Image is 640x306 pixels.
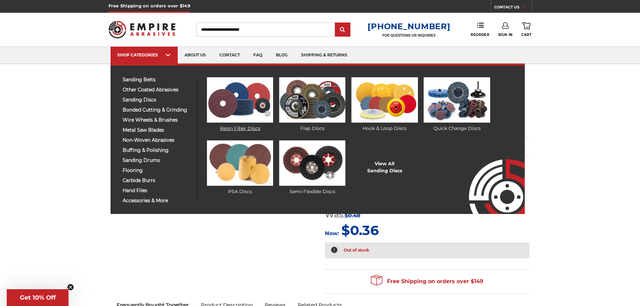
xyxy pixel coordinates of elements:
[207,140,273,195] a: PSA Discs
[123,118,192,123] span: wire wheels & brushes
[123,77,192,82] span: sanding belts
[325,230,339,236] span: Now:
[345,212,360,219] span: $0.48
[498,33,513,37] span: Sign In
[344,246,369,255] p: Out of stock
[424,77,490,123] img: Quick Change Discs
[325,208,379,221] div: Was:
[368,33,450,38] p: FOR QUESTIONS OR INQUIRIES
[279,140,345,195] a: Semi-Flexible Discs
[123,128,192,133] span: metal saw blades
[123,87,192,92] span: other coated abrasives
[494,3,531,13] a: CONTACT US
[123,178,192,183] span: carbide burrs
[336,23,349,37] input: Submit
[207,77,273,132] a: Resin Fiber Discs
[279,77,345,132] a: Flap Discs
[213,47,247,64] a: contact
[123,198,192,203] span: accessories & more
[279,140,345,186] img: Semi-Flexible Discs
[247,47,269,64] a: faq
[367,160,402,174] a: View AllSanding Discs
[109,16,176,43] img: Empire Abrasives
[207,140,273,186] img: PSA Discs
[207,77,273,123] img: Resin Fiber Discs
[117,52,171,57] div: SHOP CATEGORIES
[123,158,192,163] span: sanding drums
[351,77,418,132] a: Hook & Loop Discs
[371,275,483,288] span: Free Shipping on orders over $149
[123,168,192,173] span: flooring
[123,107,192,113] span: bonded cutting & grinding
[20,294,56,301] span: Get 10% Off
[471,33,489,37] span: Reorder
[368,21,450,31] a: [PHONE_NUMBER]
[457,139,525,214] img: Empire Abrasives Logo Image
[341,222,379,238] span: $0.36
[424,77,490,132] a: Quick Change Discs
[351,77,418,123] img: Hook & Loop Discs
[123,148,192,153] span: buffing & polishing
[269,47,294,64] a: blog
[178,47,213,64] a: about us
[7,289,69,306] div: Get 10% OffClose teaser
[471,22,489,37] a: Reorder
[521,33,531,37] span: Cart
[123,188,192,193] span: hand files
[67,284,74,291] button: Close teaser
[123,138,192,143] span: non-woven abrasives
[279,77,345,123] img: Flap Discs
[123,97,192,102] span: sanding discs
[521,22,531,37] a: Cart
[294,47,354,64] a: shipping & returns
